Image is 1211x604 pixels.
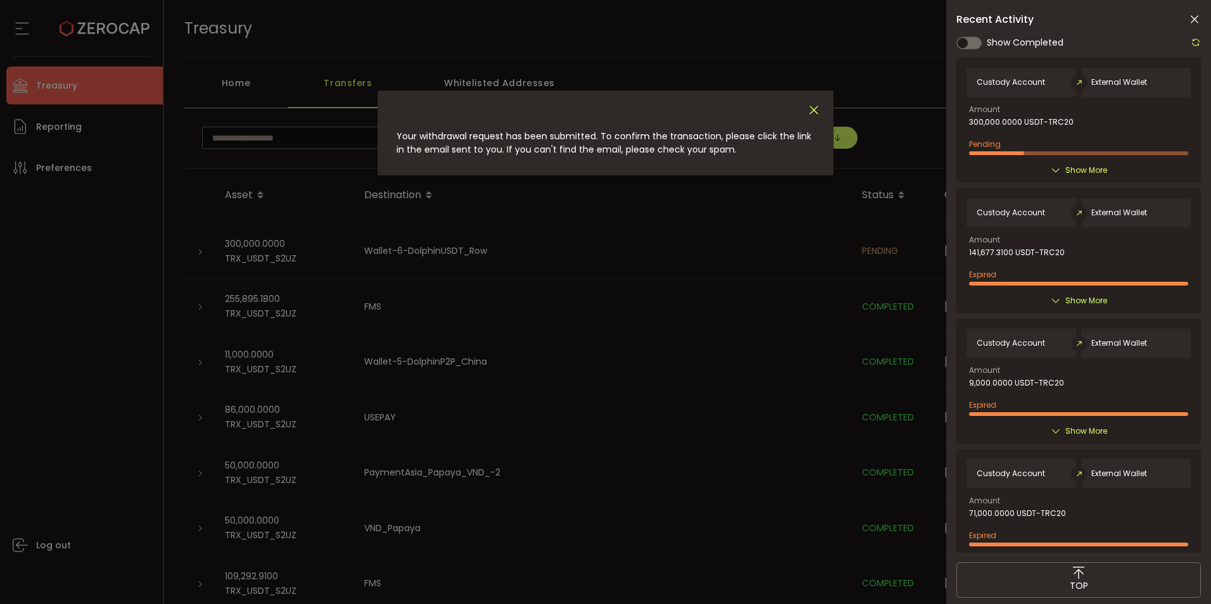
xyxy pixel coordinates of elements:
span: 9,000.0000 USDT-TRC20 [969,379,1064,387]
button: Close [807,103,821,118]
span: External Wallet [1091,469,1147,478]
span: TOP [1070,579,1088,593]
span: Amount [969,497,1000,505]
span: Show More [1065,164,1107,177]
span: Show More [1065,294,1107,307]
span: Your withdrawal request has been submitted. To confirm the transaction, please click the link in ... [396,130,811,156]
iframe: Chat Widget [1148,543,1211,604]
span: Amount [969,367,1000,374]
span: 300,000.0000 USDT-TRC20 [969,118,1074,127]
span: Expired [969,400,996,410]
span: Show Completed [987,36,1063,49]
span: Amount [969,236,1000,244]
span: 71,000.0000 USDT-TRC20 [969,509,1066,518]
span: Custody Account [977,208,1045,217]
span: Recent Activity [956,15,1034,25]
span: Pending [969,139,1001,149]
div: dialog [377,91,834,175]
span: Custody Account [977,339,1045,348]
span: Expired [969,269,996,280]
span: Custody Account [977,469,1045,478]
span: 141,677.3100 USDT-TRC20 [969,248,1065,257]
span: External Wallet [1091,78,1147,87]
span: External Wallet [1091,339,1147,348]
span: Show More [1065,425,1107,437]
span: Custody Account [977,78,1045,87]
span: Amount [969,106,1000,113]
span: Expired [969,530,996,541]
span: External Wallet [1091,208,1147,217]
